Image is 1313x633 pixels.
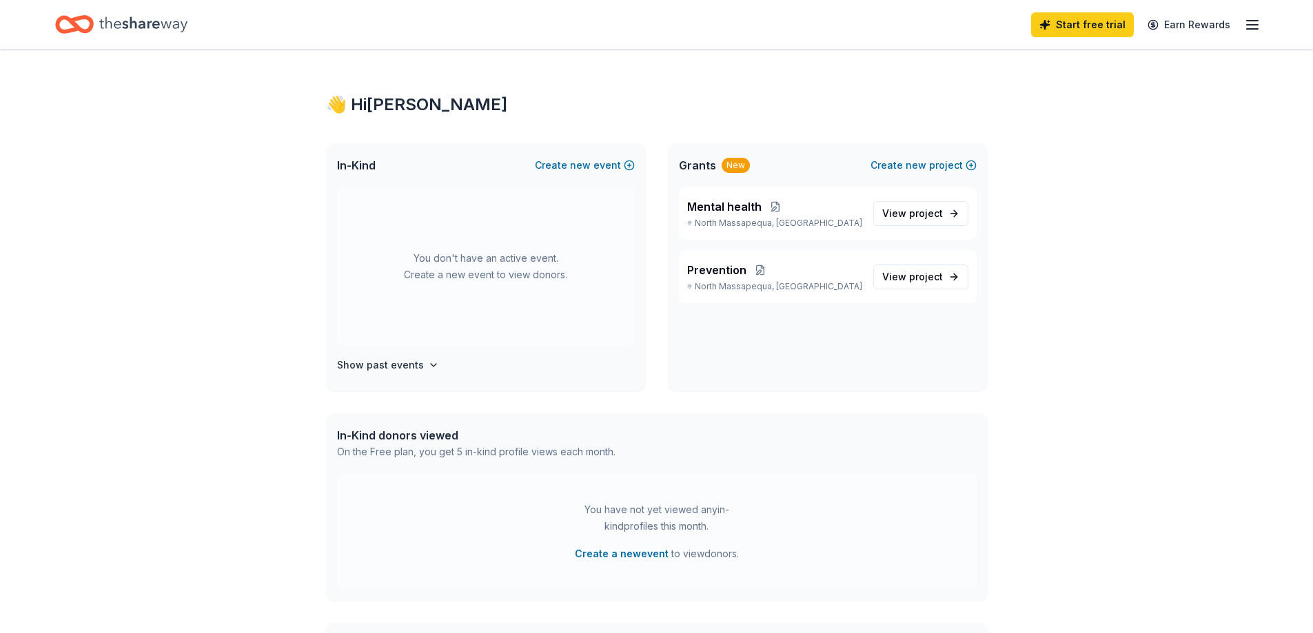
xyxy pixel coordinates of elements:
[575,546,739,562] span: to view donors .
[575,546,669,562] button: Create a newevent
[722,158,750,173] div: New
[679,157,716,174] span: Grants
[882,269,943,285] span: View
[326,94,988,116] div: 👋 Hi [PERSON_NAME]
[909,207,943,219] span: project
[1139,12,1239,37] a: Earn Rewards
[873,264,968,289] a: View project
[909,271,943,282] span: project
[873,201,968,226] a: View project
[535,157,635,174] button: Createnewevent
[882,205,943,222] span: View
[687,218,862,229] p: North Massapequa, [GEOGRAPHIC_DATA]
[55,8,187,41] a: Home
[337,427,615,444] div: In-Kind donors viewed
[337,357,424,373] h4: Show past events
[570,157,591,174] span: new
[337,444,615,460] div: On the Free plan, you get 5 in-kind profile views each month.
[906,157,926,174] span: new
[337,157,376,174] span: In-Kind
[687,262,746,278] span: Prevention
[687,281,862,292] p: North Massapequa, [GEOGRAPHIC_DATA]
[337,187,635,346] div: You don't have an active event. Create a new event to view donors.
[871,157,977,174] button: Createnewproject
[571,501,743,535] div: You have not yet viewed any in-kind profiles this month.
[687,198,762,215] span: Mental health
[337,357,439,373] button: Show past events
[1031,12,1134,37] a: Start free trial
